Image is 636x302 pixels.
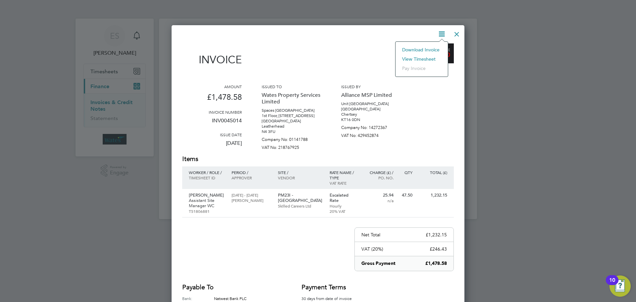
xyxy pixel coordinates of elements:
p: Po. No. [365,175,394,180]
p: Leatherhead [262,124,321,129]
p: QTY [400,170,412,175]
p: Charge (£) / [365,170,394,175]
p: £1,232.15 [426,232,447,238]
p: Hourly [330,203,358,209]
p: Spaces [GEOGRAPHIC_DATA] [262,108,321,113]
h3: Amount [182,84,242,89]
p: £246.43 [430,246,447,252]
p: Approver [232,175,271,180]
p: Vendor [278,175,323,180]
p: 47.50 [400,193,412,198]
p: Alliance MSP Limited [341,89,401,101]
p: Company No: 01141788 [262,134,321,142]
p: £1,478.58 [425,260,447,267]
p: [GEOGRAPHIC_DATA] [341,106,401,112]
p: [PERSON_NAME] [232,198,271,203]
li: Download Invoice [399,45,445,54]
p: Chertsey [341,112,401,117]
p: 25.94 [365,193,394,198]
p: Total (£) [419,170,447,175]
p: Escalated Rate [330,193,358,203]
p: Timesheet ID [189,175,225,180]
h2: Items [182,154,454,164]
p: Site / [278,170,323,175]
p: Worker / Role / [189,170,225,175]
h2: Payment terms [301,283,361,292]
p: 20% VAT [330,209,358,214]
p: [PERSON_NAME] [189,193,225,198]
p: VAT No: 218767925 [262,142,321,150]
p: Gross Payment [361,260,396,267]
label: Bank: [182,295,214,301]
li: View timesheet [399,54,445,64]
h3: Issued to [262,84,321,89]
p: Skilled Careers Ltd [278,203,323,209]
p: VAT rate [330,180,358,186]
p: [GEOGRAPHIC_DATA] [262,118,321,124]
p: Net Total [361,232,380,238]
p: 1,232.15 [419,193,447,198]
p: Rate name / type [330,170,358,180]
p: KT16 0DN [341,117,401,122]
p: Unit [GEOGRAPHIC_DATA] [341,101,401,106]
p: [DATE] [182,137,242,154]
p: 30 days from date of invoice [301,295,361,301]
p: Assistant Site Manager WC [189,198,225,209]
h3: Issued by [341,84,401,89]
h2: Payable to [182,283,282,292]
p: VAT (20%) [361,246,383,252]
p: n/a [365,198,394,203]
p: N4 3FU [262,129,321,134]
p: VAT No: 429452874 [341,130,401,138]
p: Company No: 14272367 [341,122,401,130]
h3: Invoice number [182,109,242,115]
p: Wates Property Services Limited [262,89,321,108]
h1: Invoice [182,53,242,66]
p: PM23I - [GEOGRAPHIC_DATA] [278,193,323,203]
p: 1st Floor, [STREET_ADDRESS] [262,113,321,118]
li: Pay invoice [399,64,445,73]
p: INV0045014 [182,115,242,132]
button: Open Resource Center, 10 new notifications [609,275,631,297]
span: Natwest Bank PLC [214,296,246,301]
p: Period / [232,170,271,175]
div: 10 [609,280,615,289]
p: TS1806881 [189,209,225,214]
p: £1,478.58 [182,89,242,109]
h3: Issue date [182,132,242,137]
p: [DATE] - [DATE] [232,192,271,198]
